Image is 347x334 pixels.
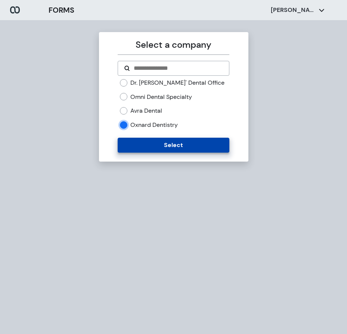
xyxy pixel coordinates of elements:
[130,93,192,101] label: Omni Dental Specialty
[133,64,223,73] input: Search
[271,6,316,14] p: [PERSON_NAME]
[130,107,162,115] label: Avra Dental
[118,138,229,153] button: Select
[118,38,229,51] p: Select a company
[130,121,178,129] label: Oxnard Dentistry
[130,79,224,87] label: Dr. [PERSON_NAME]' Dental Office
[49,4,74,16] h3: FORMS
